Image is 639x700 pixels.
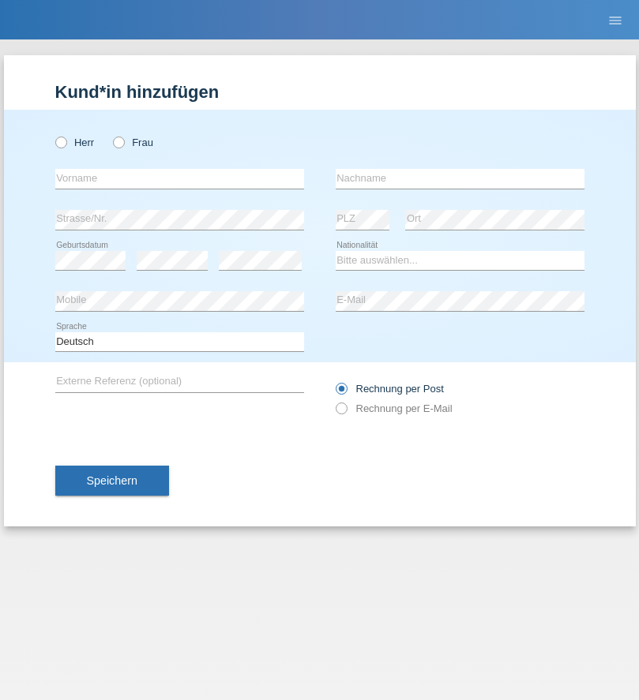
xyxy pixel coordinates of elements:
[113,137,153,148] label: Frau
[87,474,137,487] span: Speichern
[600,15,631,24] a: menu
[113,137,123,147] input: Frau
[55,137,66,147] input: Herr
[607,13,623,28] i: menu
[55,137,95,148] label: Herr
[336,383,444,395] label: Rechnung per Post
[336,383,346,402] input: Rechnung per Post
[55,82,584,102] h1: Kund*in hinzufügen
[336,402,453,414] label: Rechnung per E-Mail
[336,402,346,422] input: Rechnung per E-Mail
[55,466,169,496] button: Speichern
